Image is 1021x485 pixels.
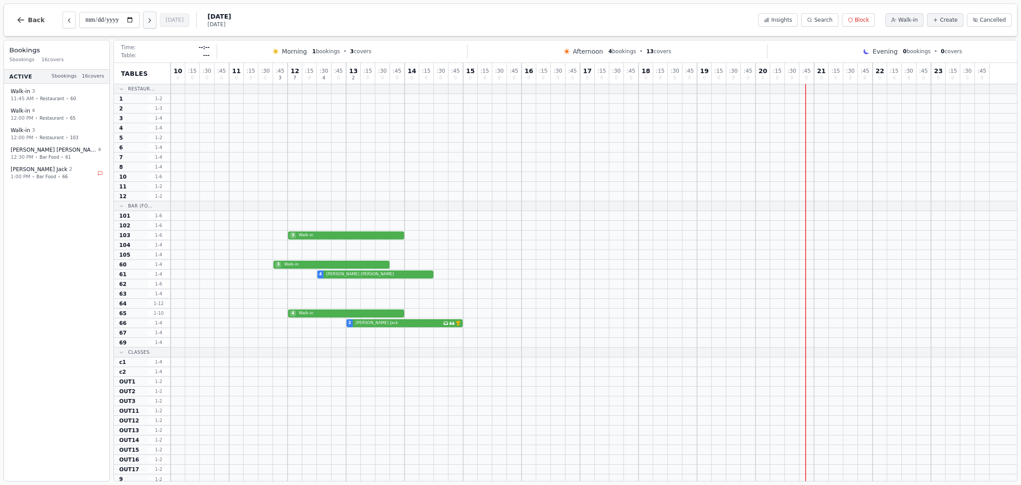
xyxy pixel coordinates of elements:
span: : 15 [831,68,840,74]
span: 1 [119,95,123,102]
span: 0 [805,76,808,80]
span: 1 - 4 [148,271,169,278]
span: 1 - 4 [148,320,169,326]
span: 3 [275,262,281,268]
span: 12:30 PM [11,153,33,161]
span: : 15 [422,68,430,74]
span: Create [940,16,958,23]
span: 5 bookings [51,73,77,80]
span: 14 [408,68,416,74]
span: 4 [290,310,296,317]
span: Walk-in [11,88,30,95]
span: 0 [440,76,442,80]
span: 11:45 AM [11,95,34,102]
span: 0 [425,76,428,80]
span: 3 [350,48,354,55]
span: • [32,173,35,180]
span: : 15 [539,68,547,74]
span: covers [941,48,962,55]
span: Walk-in [297,232,402,239]
span: 0 [908,76,910,80]
span: 2 [69,166,72,173]
span: 1 - 4 [148,251,169,258]
span: 0 [381,76,384,80]
span: : 30 [612,68,620,74]
span: Walk-in [282,262,388,268]
span: 9 [119,476,123,483]
span: • [35,134,38,141]
button: Back [9,9,52,31]
button: Walk-in 312:00 PM•Restaurant•103 [6,124,108,145]
span: 4 [319,271,322,278]
span: OUT13 [119,427,139,434]
span: 2 [119,105,123,112]
span: [PERSON_NAME] Jack [11,166,67,173]
span: 1 - 4 [148,329,169,336]
span: 1 - 4 [148,290,169,297]
span: 0 [834,76,837,80]
span: 0 [249,76,252,80]
span: 0 [761,76,764,80]
span: 1 - 2 [148,134,169,141]
button: [PERSON_NAME] Jack21:00 PM•Bar Food•66 [6,163,108,184]
span: 1 - 4 [148,339,169,346]
span: • [35,154,38,160]
span: : 30 [436,68,445,74]
span: 1 - 4 [148,242,169,248]
span: Morning [282,47,307,56]
span: 10 [174,68,182,74]
span: OUT1 [119,378,135,385]
span: 0 [571,76,574,80]
span: Evening [873,47,897,56]
span: : 30 [787,68,796,74]
span: 21 [817,68,826,74]
span: : 45 [919,68,927,74]
span: 1 - 2 [148,388,169,395]
span: 3 [32,88,35,95]
span: Search [814,16,832,23]
span: Bar (Fo... [128,203,152,209]
span: : 45 [276,68,284,74]
span: 0 [454,76,457,80]
span: : 45 [627,68,635,74]
span: --:-- [199,44,210,51]
span: 0 [820,76,822,80]
span: 1 - 2 [148,183,169,190]
span: • [934,48,937,55]
span: 15 [466,68,475,74]
span: : 45 [451,68,460,74]
span: Tables [121,69,148,78]
svg: Customer message [449,321,455,326]
span: 65 [70,115,76,121]
span: 0 [615,76,618,80]
span: : 15 [246,68,255,74]
span: 1 - 4 [148,144,169,151]
span: : 45 [568,68,577,74]
span: Restaur... [128,86,155,92]
button: Walk-in 412:00 PM•Restaurant•65 [6,104,108,125]
span: : 30 [320,68,328,74]
span: 0 [903,48,907,55]
span: 11 [119,183,127,190]
span: 1 - 4 [148,164,169,170]
span: 12:00 PM [11,134,33,141]
span: 1 - 4 [148,115,169,121]
span: 101 [119,212,130,219]
span: 1 - 4 [148,261,169,268]
span: Restaurant [39,115,64,121]
span: 103 [70,134,78,141]
span: 67 [119,329,127,336]
span: 1 [312,48,316,55]
span: OUT15 [119,446,139,454]
button: Previous day [62,12,76,28]
span: 13 [646,48,654,55]
span: : 30 [378,68,386,74]
span: 16 covers [42,56,64,64]
span: 66 [119,320,127,327]
button: Next day [143,12,156,28]
span: Insights [771,16,792,23]
span: 0 [864,76,866,80]
span: Active [9,73,32,80]
span: Bar Food [39,154,59,160]
span: • [58,173,61,180]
